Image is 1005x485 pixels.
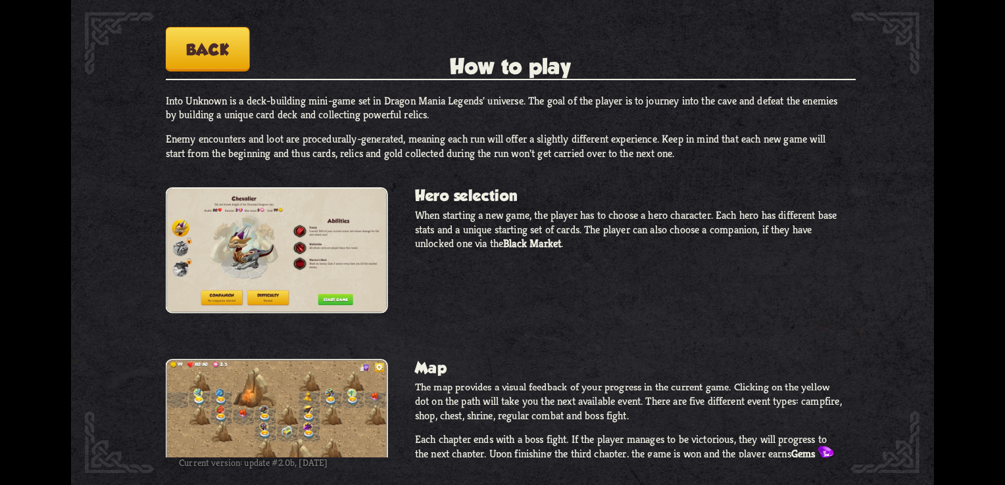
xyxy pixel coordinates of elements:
img: Hero_Selection.jpg [166,187,388,313]
p: When starting a new game, the player has to choose a hero character. Each hero has different base... [415,208,843,251]
div: Current version: update #2.0b, [DATE] [179,450,440,475]
b: Gems [791,447,816,461]
h2: How to play [166,54,856,80]
img: Gem.png [818,446,834,461]
p: Each chapter ends with a boss fight. If the player manages to be victorious, they will progress t... [415,432,843,475]
h3: Hero selection [415,187,843,205]
p: Into Unknown is a deck-building mini-game set in Dragon Mania Legends' universe. The goal of the ... [166,93,843,122]
p: The map provides a visual feedback of your progress in the current game. Clicking on the yellow d... [415,380,843,423]
b: Black Market [503,237,561,251]
button: Back [166,27,250,72]
img: Map.jpg [166,359,388,485]
p: Enemy encounters and loot are procedurally-generated, meaning each run will offer a slightly diff... [166,132,843,160]
h3: Map [415,359,843,377]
